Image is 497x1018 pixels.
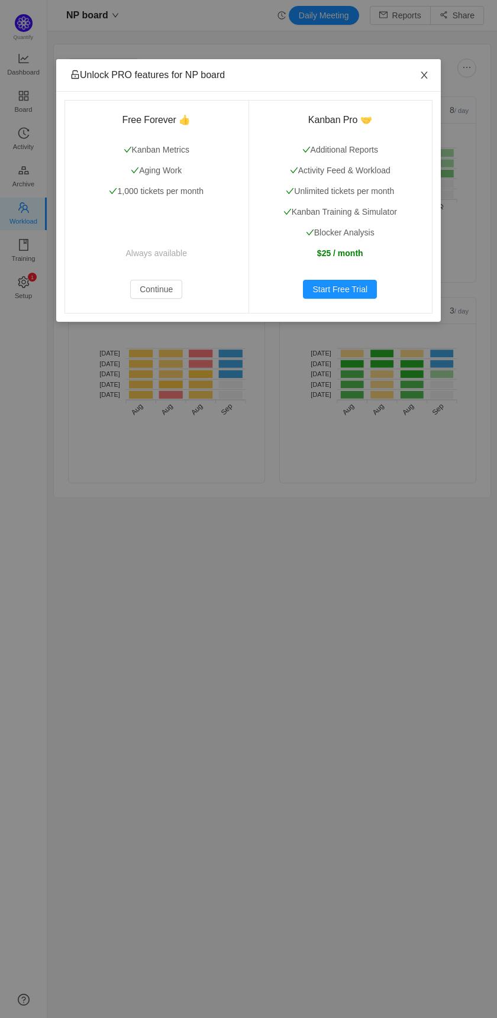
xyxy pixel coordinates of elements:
[263,164,418,177] p: Activity Feed & Workload
[263,206,418,218] p: Kanban Training & Simulator
[263,185,418,198] p: Unlimited tickets per month
[130,280,182,299] button: Continue
[408,59,441,92] button: Close
[79,247,234,260] p: Always available
[263,144,418,156] p: Additional Reports
[303,280,377,299] button: Start Free Trial
[131,166,139,174] i: icon: check
[263,114,418,126] h3: Kanban Pro 🤝
[124,146,132,154] i: icon: check
[283,208,292,216] i: icon: check
[79,144,234,156] p: Kanban Metrics
[70,70,80,79] i: icon: unlock
[302,146,311,154] i: icon: check
[109,186,204,196] span: 1,000 tickets per month
[79,114,234,126] h3: Free Forever 👍
[419,70,429,80] i: icon: close
[70,70,225,80] span: Unlock PRO features for NP board
[290,166,298,174] i: icon: check
[263,227,418,239] p: Blocker Analysis
[306,228,314,237] i: icon: check
[79,164,234,177] p: Aging Work
[109,187,117,195] i: icon: check
[317,248,363,258] strong: $25 / month
[286,187,294,195] i: icon: check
